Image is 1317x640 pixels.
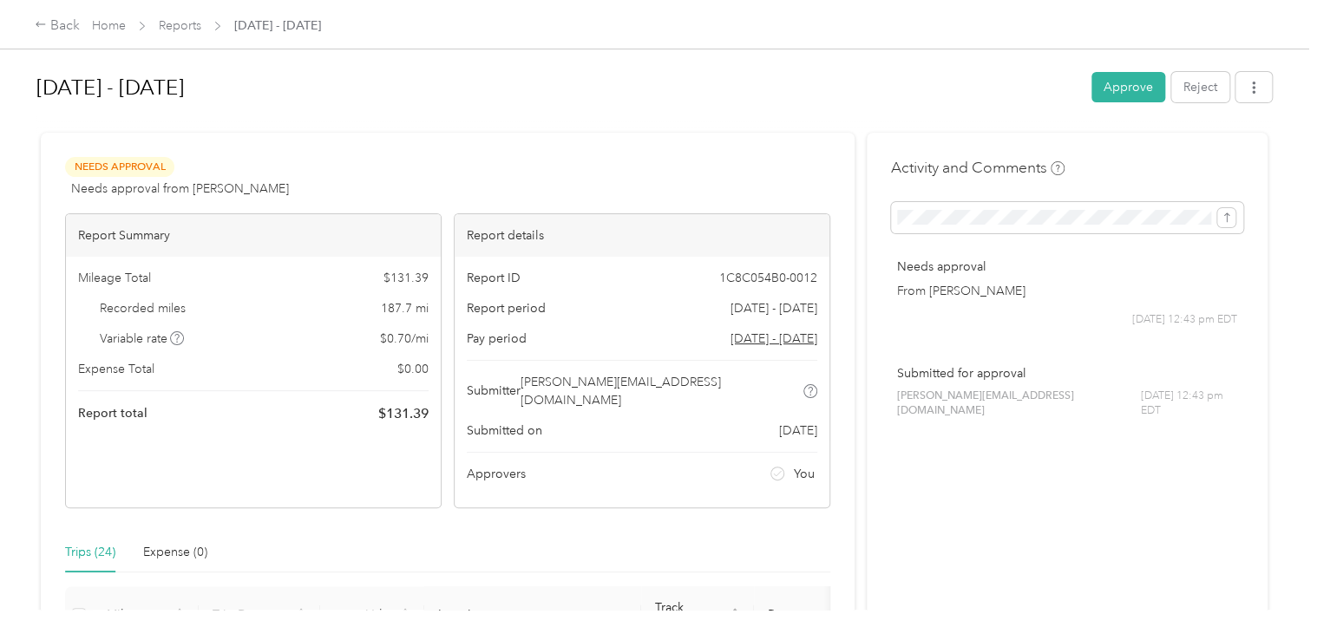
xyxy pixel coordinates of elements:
[897,282,1237,300] p: From [PERSON_NAME]
[719,269,817,287] span: 1C8C054B0-0012
[213,607,292,622] span: Trip Date
[381,299,429,317] span: 187.7 mi
[1132,312,1237,328] span: [DATE] 12:43 pm EDT
[159,18,201,33] a: Reports
[78,404,147,422] span: Report total
[897,258,1237,276] p: Needs approval
[1091,72,1165,102] button: Approve
[1141,389,1237,419] span: [DATE] 12:43 pm EDT
[78,360,154,378] span: Expense Total
[100,299,186,317] span: Recorded miles
[730,605,740,616] span: caret-up
[143,543,207,562] div: Expense (0)
[467,330,527,348] span: Pay period
[897,364,1237,382] p: Submitted for approval
[521,373,801,409] span: [PERSON_NAME][EMAIL_ADDRESS][DOMAIN_NAME]
[35,16,80,36] div: Back
[234,16,321,35] span: [DATE] - [DATE]
[891,157,1065,179] h4: Activity and Comments
[794,465,815,483] span: You
[78,269,151,287] span: Mileage Total
[768,607,856,622] span: Purpose
[1220,543,1317,640] iframe: Everlance-gr Chat Button Frame
[731,299,817,317] span: [DATE] - [DATE]
[400,605,410,616] span: caret-up
[65,157,174,177] span: Needs Approval
[467,299,546,317] span: Report period
[92,18,126,33] a: Home
[731,330,817,348] span: Go to pay period
[100,330,185,348] span: Variable rate
[467,465,526,483] span: Approvers
[334,607,396,622] span: Value
[897,389,1141,419] span: [PERSON_NAME][EMAIL_ADDRESS][DOMAIN_NAME]
[107,607,171,622] span: Miles
[655,600,726,630] span: Track Method
[65,543,115,562] div: Trips (24)
[380,330,429,348] span: $ 0.70 / mi
[467,269,521,287] span: Report ID
[1171,72,1229,102] button: Reject
[397,360,429,378] span: $ 0.00
[66,214,441,257] div: Report Summary
[467,421,542,440] span: Submitted on
[383,269,429,287] span: $ 131.39
[174,605,185,616] span: caret-up
[71,180,289,198] span: Needs approval from [PERSON_NAME]
[296,605,306,616] span: caret-up
[467,382,521,400] span: Submitter
[779,421,817,440] span: [DATE]
[378,403,429,424] span: $ 131.39
[455,214,829,257] div: Report details
[36,67,1079,108] h1: Aug 1 - 31, 2025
